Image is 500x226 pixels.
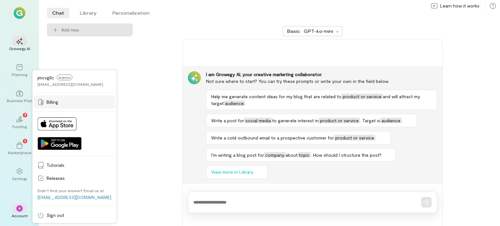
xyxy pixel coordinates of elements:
[206,131,391,144] button: Write a cold outbound email to a prospective customer forproduct or service.
[341,94,383,99] span: product or service
[47,99,111,105] span: Billing
[360,118,380,123] span: . Target is
[334,135,375,140] span: product or service
[206,90,437,110] button: Help me generate content ideas for my blog that are related toproduct or serviceand will attract ...
[8,111,31,134] a: Funding
[211,94,341,99] span: Help me generate content ideas for my blog that are related to
[34,172,115,185] a: Releases
[206,148,396,162] button: I’m writing a blog post forcompanyabouttopic. How should I structure the post?
[8,85,31,108] a: Business Plan
[12,176,27,181] div: Settings
[440,3,479,9] span: Learn how it works
[211,152,264,158] span: I’m writing a blog post for
[8,59,31,82] a: Planning
[37,194,111,200] a: [EMAIL_ADDRESS][DOMAIN_NAME]
[24,138,26,144] span: 1
[9,46,30,51] div: Growegy AI
[37,117,76,130] img: Download on App Store
[34,209,115,222] a: Sign out
[287,28,334,34] div: Basic · GPT‑4o‑mini
[206,166,268,179] button: View more in Library
[285,152,298,158] span: about
[206,114,417,127] button: Write a post forsocial mediato generate interest inproduct or service. Target isaudience.
[75,8,102,18] li: Library
[12,72,27,77] div: Planning
[37,137,81,150] img: Get it on Google Play
[57,74,72,80] span: Admin
[61,27,128,33] span: Add new
[380,118,402,123] span: audience
[211,118,244,123] span: Write a post for
[7,98,32,103] div: Business Plan
[8,137,31,160] a: Marketplace
[47,8,69,18] li: Chat
[375,135,376,140] span: .
[402,118,403,123] span: .
[8,150,32,155] div: Marketplace
[34,96,115,109] a: Billing
[37,75,54,80] span: jmcvgllc
[37,82,103,87] div: [EMAIL_ADDRESS][DOMAIN_NAME]
[8,200,31,223] div: *Account
[244,118,272,123] span: social media
[34,159,115,172] a: Tutorials
[211,135,334,140] span: Write a cold outbound email to a prospective customer for
[12,213,28,218] div: Account
[47,162,111,168] span: Tutorials
[47,212,111,219] span: Sign out
[206,78,437,85] div: Not sure where to start? You can try these prompts or write your own in the field below.
[298,152,311,158] span: topic
[8,163,31,186] a: Settings
[319,118,360,123] span: product or service
[264,152,285,158] span: company
[311,152,382,158] span: . How should I structure the post?
[47,175,111,181] span: Releases
[245,100,246,106] span: .
[224,100,245,106] span: audience
[211,169,253,175] span: View more in Library
[24,112,26,118] span: 7
[37,188,104,193] div: Didn’t find your answer? Email us at
[8,33,31,56] a: Growegy AI
[107,8,155,18] li: Personalization
[272,118,319,123] span: to generate interest in
[206,71,437,78] div: I am Growegy AI, your creative marketing collaborator.
[12,124,27,129] div: Funding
